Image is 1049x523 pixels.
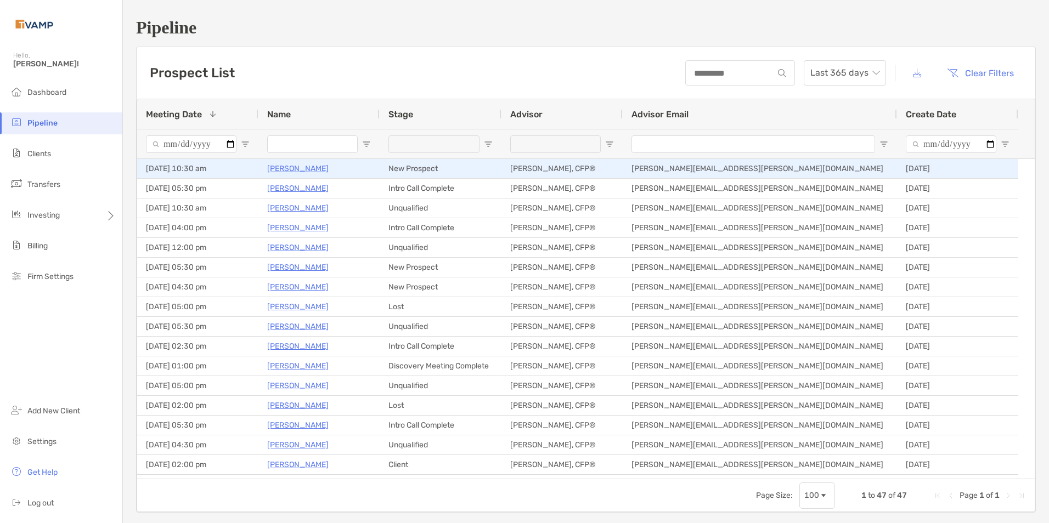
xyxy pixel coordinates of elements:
[623,475,897,494] div: [PERSON_NAME][EMAIL_ADDRESS][PERSON_NAME][DOMAIN_NAME]
[267,181,329,195] p: [PERSON_NAME]
[501,396,623,415] div: [PERSON_NAME], CFP®
[380,337,501,356] div: Intro Call Complete
[897,491,907,500] span: 47
[27,437,57,446] span: Settings
[267,260,329,274] a: [PERSON_NAME]
[137,337,258,356] div: [DATE] 02:30 pm
[267,109,291,120] span: Name
[623,198,897,218] div: [PERSON_NAME][EMAIL_ADDRESS][PERSON_NAME][DOMAIN_NAME]
[380,435,501,454] div: Unqualified
[27,88,66,97] span: Dashboard
[897,396,1018,415] div: [DATE]
[501,198,623,218] div: [PERSON_NAME], CFP®
[267,162,329,175] p: [PERSON_NAME]
[267,379,329,393] a: [PERSON_NAME]
[362,140,371,149] button: Open Filter Menu
[501,337,623,356] div: [PERSON_NAME], CFP®
[623,396,897,415] div: [PERSON_NAME][EMAIL_ADDRESS][PERSON_NAME][DOMAIN_NAME]
[267,418,329,432] a: [PERSON_NAME]
[510,109,543,120] span: Advisor
[267,458,329,471] a: [PERSON_NAME]
[501,455,623,474] div: [PERSON_NAME], CFP®
[380,179,501,198] div: Intro Call Complete
[501,356,623,376] div: [PERSON_NAME], CFP®
[979,491,984,500] span: 1
[501,317,623,336] div: [PERSON_NAME], CFP®
[267,241,329,254] a: [PERSON_NAME]
[267,300,329,314] a: [PERSON_NAME]
[804,491,819,500] div: 100
[137,376,258,395] div: [DATE] 05:00 pm
[897,455,1018,474] div: [DATE]
[501,416,623,435] div: [PERSON_NAME], CFP®
[380,218,501,237] div: Intro Call Complete
[623,337,897,356] div: [PERSON_NAME][EMAIL_ADDRESS][PERSON_NAME][DOMAIN_NAME]
[501,475,623,494] div: [PERSON_NAME], CFP®
[10,146,23,160] img: clients icon
[879,140,888,149] button: Open Filter Menu
[897,337,1018,356] div: [DATE]
[137,159,258,178] div: [DATE] 10:30 am
[267,399,329,412] a: [PERSON_NAME]
[267,359,329,373] p: [PERSON_NAME]
[267,320,329,333] p: [PERSON_NAME]
[906,135,996,153] input: Create Date Filter Input
[380,258,501,277] div: New Prospect
[623,277,897,297] div: [PERSON_NAME][EMAIL_ADDRESS][PERSON_NAME][DOMAIN_NAME]
[10,238,23,252] img: billing icon
[241,140,250,149] button: Open Filter Menu
[267,438,329,452] p: [PERSON_NAME]
[137,218,258,237] div: [DATE] 04:00 pm
[1017,491,1026,500] div: Last Page
[623,435,897,454] div: [PERSON_NAME][EMAIL_ADDRESS][PERSON_NAME][DOMAIN_NAME]
[267,201,329,215] p: [PERSON_NAME]
[897,297,1018,316] div: [DATE]
[267,221,329,235] a: [PERSON_NAME]
[897,218,1018,237] div: [DATE]
[631,135,875,153] input: Advisor Email Filter Input
[501,297,623,316] div: [PERSON_NAME], CFP®
[623,455,897,474] div: [PERSON_NAME][EMAIL_ADDRESS][PERSON_NAME][DOMAIN_NAME]
[501,159,623,178] div: [PERSON_NAME], CFP®
[946,491,955,500] div: Previous Page
[267,339,329,353] a: [PERSON_NAME]
[501,258,623,277] div: [PERSON_NAME], CFP®
[267,280,329,294] a: [PERSON_NAME]
[631,109,689,120] span: Advisor Email
[933,491,942,500] div: First Page
[10,208,23,221] img: investing icon
[623,179,897,198] div: [PERSON_NAME][EMAIL_ADDRESS][PERSON_NAME][DOMAIN_NAME]
[146,109,202,120] span: Meeting Date
[799,482,835,509] div: Page Size
[380,317,501,336] div: Unqualified
[623,218,897,237] div: [PERSON_NAME][EMAIL_ADDRESS][PERSON_NAME][DOMAIN_NAME]
[897,198,1018,218] div: [DATE]
[388,109,413,120] span: Stage
[10,465,23,478] img: get-help icon
[137,297,258,316] div: [DATE] 05:00 pm
[10,116,23,129] img: pipeline icon
[380,475,501,494] div: Intro Call Complete
[27,406,80,416] span: Add New Client
[27,498,54,508] span: Log out
[27,149,51,158] span: Clients
[897,356,1018,376] div: [DATE]
[137,396,258,415] div: [DATE] 02:00 pm
[146,135,236,153] input: Meeting Date Filter Input
[380,159,501,178] div: New Prospect
[10,496,23,509] img: logout icon
[877,491,887,500] span: 47
[267,135,358,153] input: Name Filter Input
[623,376,897,395] div: [PERSON_NAME][EMAIL_ADDRESS][PERSON_NAME][DOMAIN_NAME]
[810,61,879,85] span: Last 365 days
[137,238,258,257] div: [DATE] 12:00 pm
[13,59,116,69] span: [PERSON_NAME]!
[960,491,978,500] span: Page
[137,179,258,198] div: [DATE] 05:30 pm
[380,198,501,218] div: Unqualified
